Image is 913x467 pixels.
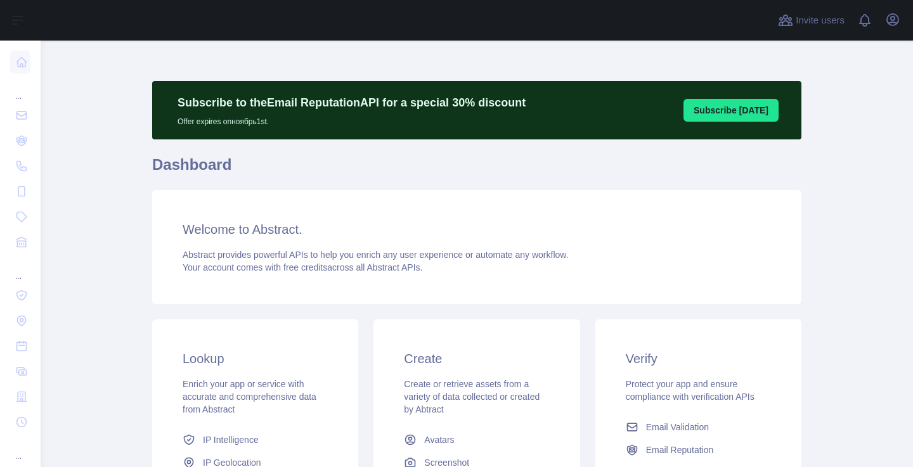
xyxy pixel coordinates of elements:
[683,99,779,122] button: Subscribe [DATE]
[10,76,30,101] div: ...
[404,350,549,368] h3: Create
[183,262,422,272] span: Your account comes with across all Abstract APIs.
[178,112,526,127] p: Offer expires on ноябрь 1st.
[183,250,569,260] span: Abstract provides powerful APIs to help you enrich any user experience or automate any workflow.
[621,416,776,438] a: Email Validation
[183,221,771,238] h3: Welcome to Abstract.
[646,421,709,433] span: Email Validation
[10,436,30,461] div: ...
[203,433,259,446] span: IP Intelligence
[621,438,776,461] a: Email Reputation
[399,428,554,451] a: Avatars
[183,350,328,368] h3: Lookup
[404,379,540,414] span: Create or retrieve assets from a variety of data collected or created by Abtract
[183,379,316,414] span: Enrich your app or service with accurate and comprehensive data from Abstract
[626,350,771,368] h3: Verify
[646,444,714,456] span: Email Reputation
[178,428,333,451] a: IP Intelligence
[10,256,30,281] div: ...
[775,10,847,30] button: Invite users
[178,94,526,112] p: Subscribe to the Email Reputation API for a special 30 % discount
[626,379,754,402] span: Protect your app and ensure compliance with verification APIs
[424,433,454,446] span: Avatars
[152,155,801,185] h1: Dashboard
[283,262,327,272] span: free credits
[796,13,845,28] span: Invite users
